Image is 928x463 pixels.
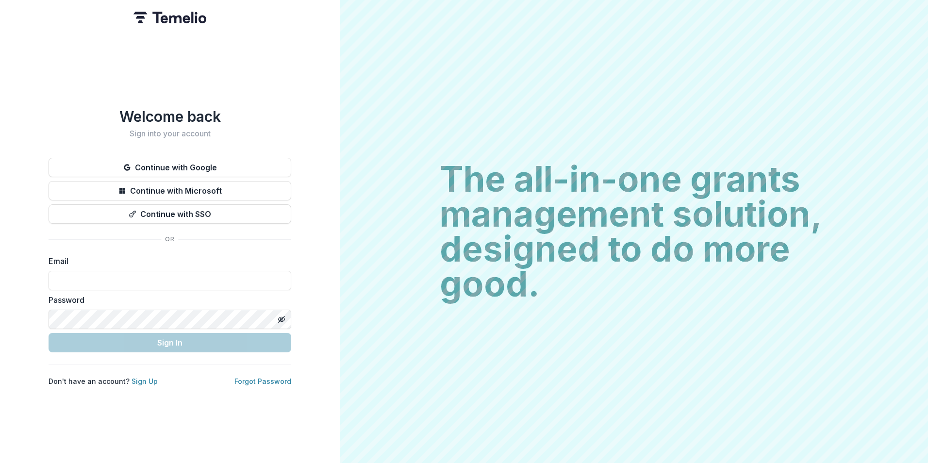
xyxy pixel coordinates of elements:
[49,204,291,224] button: Continue with SSO
[49,108,291,125] h1: Welcome back
[274,312,289,327] button: Toggle password visibility
[49,255,285,267] label: Email
[49,158,291,177] button: Continue with Google
[132,377,158,385] a: Sign Up
[49,181,291,200] button: Continue with Microsoft
[49,376,158,386] p: Don't have an account?
[133,12,206,23] img: Temelio
[49,129,291,138] h2: Sign into your account
[49,333,291,352] button: Sign In
[234,377,291,385] a: Forgot Password
[49,294,285,306] label: Password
